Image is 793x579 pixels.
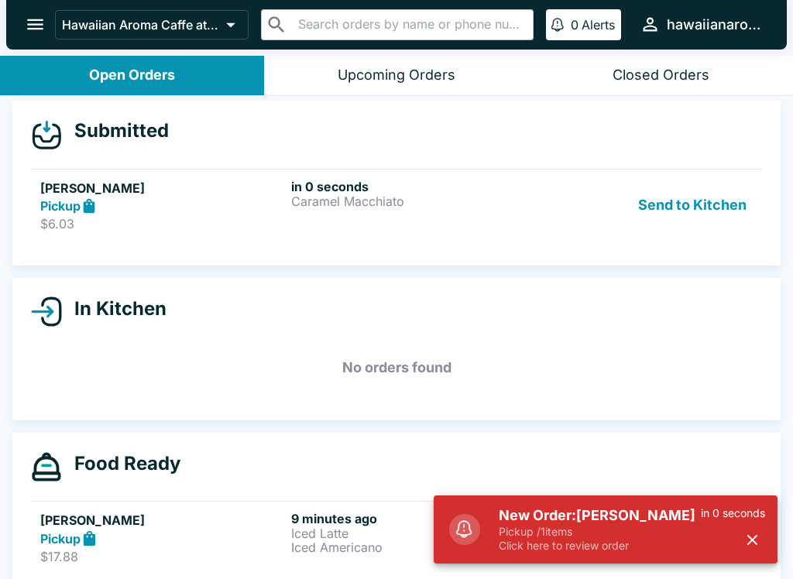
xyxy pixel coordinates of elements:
[31,169,762,242] a: [PERSON_NAME]Pickup$6.03in 0 secondsCaramel MacchiatoSend to Kitchen
[291,540,536,554] p: Iced Americano
[40,511,285,529] h5: [PERSON_NAME]
[571,17,578,33] p: 0
[582,17,615,33] p: Alerts
[338,67,455,84] div: Upcoming Orders
[40,198,81,214] strong: Pickup
[291,511,536,526] h6: 9 minutes ago
[291,179,536,194] h6: in 0 seconds
[40,549,285,564] p: $17.88
[15,5,55,44] button: open drawer
[62,119,169,142] h4: Submitted
[62,17,220,33] p: Hawaiian Aroma Caffe at The [GEOGRAPHIC_DATA]
[294,14,527,36] input: Search orders by name or phone number
[291,194,536,208] p: Caramel Macchiato
[62,297,166,320] h4: In Kitchen
[499,525,701,539] p: Pickup / 1 items
[632,179,753,232] button: Send to Kitchen
[499,506,701,525] h5: New Order: [PERSON_NAME]
[291,526,536,540] p: Iced Latte
[701,506,765,520] p: in 0 seconds
[31,501,762,574] a: [PERSON_NAME]Pickup$17.889 minutes agoIced LatteIced AmericanoComplete Order
[62,452,180,475] h4: Food Ready
[613,67,709,84] div: Closed Orders
[55,10,249,39] button: Hawaiian Aroma Caffe at The [GEOGRAPHIC_DATA]
[633,8,768,41] button: hawaiianaromacaffeilikai
[40,179,285,197] h5: [PERSON_NAME]
[31,340,762,396] h5: No orders found
[499,539,701,553] p: Click here to review order
[667,15,762,34] div: hawaiianaromacaffeilikai
[40,531,81,546] strong: Pickup
[40,216,285,231] p: $6.03
[89,67,175,84] div: Open Orders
